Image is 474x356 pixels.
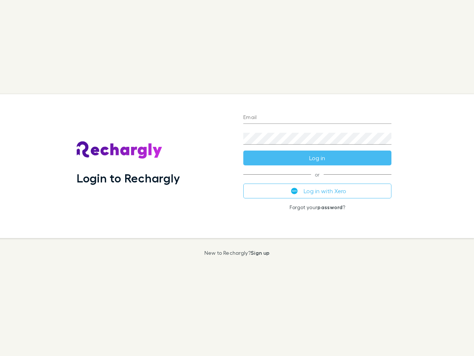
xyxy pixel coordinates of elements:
img: Rechargly's Logo [77,141,163,159]
a: Sign up [251,250,270,256]
a: password [317,204,343,210]
img: Xero's logo [291,188,298,194]
button: Log in with Xero [243,184,391,198]
h1: Login to Rechargly [77,171,180,185]
p: New to Rechargly? [204,250,270,256]
p: Forgot your ? [243,204,391,210]
button: Log in [243,151,391,165]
